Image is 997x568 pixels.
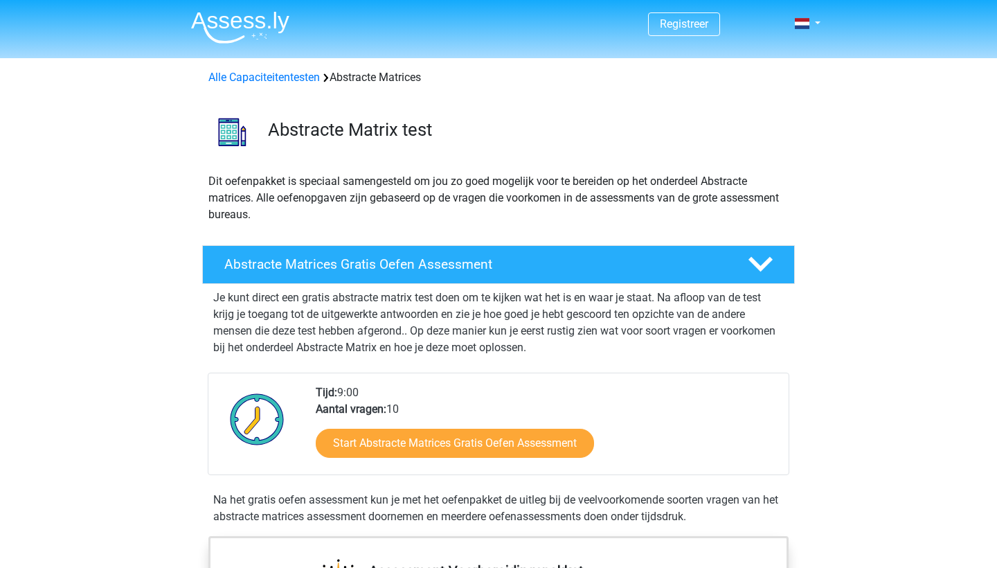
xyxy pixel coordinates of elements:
[224,256,726,272] h4: Abstracte Matrices Gratis Oefen Assessment
[213,290,784,356] p: Je kunt direct een gratis abstracte matrix test doen om te kijken wat het is en waar je staat. Na...
[268,119,784,141] h3: Abstracte Matrix test
[208,173,789,223] p: Dit oefenpakket is speciaal samengesteld om jou zo goed mogelijk voor te bereiden op het onderdee...
[222,384,292,454] img: Klok
[660,17,708,30] a: Registreer
[316,402,386,416] b: Aantal vragen:
[316,429,594,458] a: Start Abstracte Matrices Gratis Oefen Assessment
[208,71,320,84] a: Alle Capaciteitentesten
[316,386,337,399] b: Tijd:
[191,11,289,44] img: Assessly
[208,492,789,525] div: Na het gratis oefen assessment kun je met het oefenpakket de uitleg bij de veelvoorkomende soorte...
[197,245,800,284] a: Abstracte Matrices Gratis Oefen Assessment
[203,69,794,86] div: Abstracte Matrices
[203,103,262,161] img: abstracte matrices
[305,384,788,474] div: 9:00 10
